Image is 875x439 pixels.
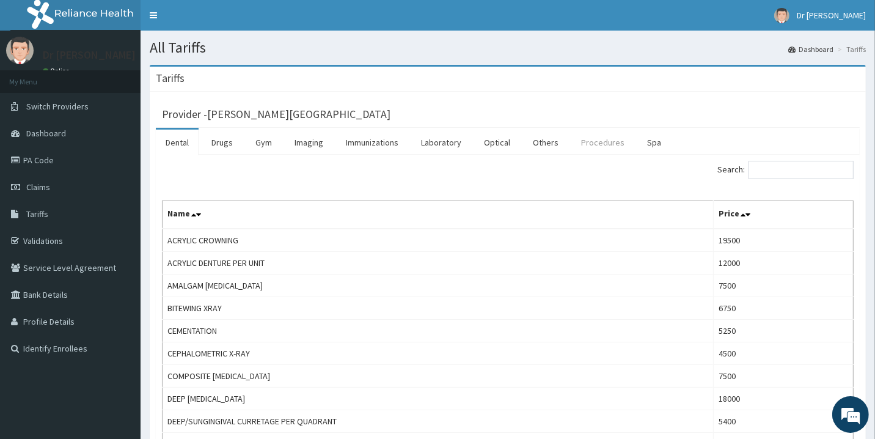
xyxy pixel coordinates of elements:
[26,208,48,219] span: Tariffs
[156,73,185,84] h3: Tariffs
[163,229,714,252] td: ACRYLIC CROWNING
[150,40,866,56] h1: All Tariffs
[163,201,714,229] th: Name
[163,320,714,342] td: CEMENTATION
[717,161,854,179] label: Search:
[336,130,408,155] a: Immunizations
[713,410,853,433] td: 5400
[713,342,853,365] td: 4500
[713,275,853,297] td: 7500
[285,130,333,155] a: Imaging
[163,297,714,320] td: BITEWING XRAY
[713,320,853,342] td: 5250
[163,252,714,275] td: ACRYLIC DENTURE PER UNIT
[163,275,714,297] td: AMALGAM [MEDICAL_DATA]
[6,37,34,64] img: User Image
[797,10,866,21] span: Dr [PERSON_NAME]
[713,365,853,388] td: 7500
[637,130,671,155] a: Spa
[163,388,714,410] td: DEEP [MEDICAL_DATA]
[774,8,789,23] img: User Image
[246,130,282,155] a: Gym
[26,128,66,139] span: Dashboard
[523,130,568,155] a: Others
[411,130,471,155] a: Laboratory
[571,130,634,155] a: Procedures
[163,365,714,388] td: COMPOSITE [MEDICAL_DATA]
[713,388,853,410] td: 18000
[713,252,853,275] td: 12000
[749,161,854,179] input: Search:
[713,201,853,229] th: Price
[713,297,853,320] td: 6750
[156,130,199,155] a: Dental
[163,410,714,433] td: DEEP/SUNGINGIVAL CURRETAGE PER QUADRANT
[26,101,89,112] span: Switch Providers
[202,130,243,155] a: Drugs
[788,44,833,54] a: Dashboard
[162,109,390,120] h3: Provider - [PERSON_NAME][GEOGRAPHIC_DATA]
[43,50,136,61] p: Dr [PERSON_NAME]
[835,44,866,54] li: Tariffs
[43,67,72,75] a: Online
[474,130,520,155] a: Optical
[163,342,714,365] td: CEPHALOMETRIC X-RAY
[26,182,50,193] span: Claims
[713,229,853,252] td: 19500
